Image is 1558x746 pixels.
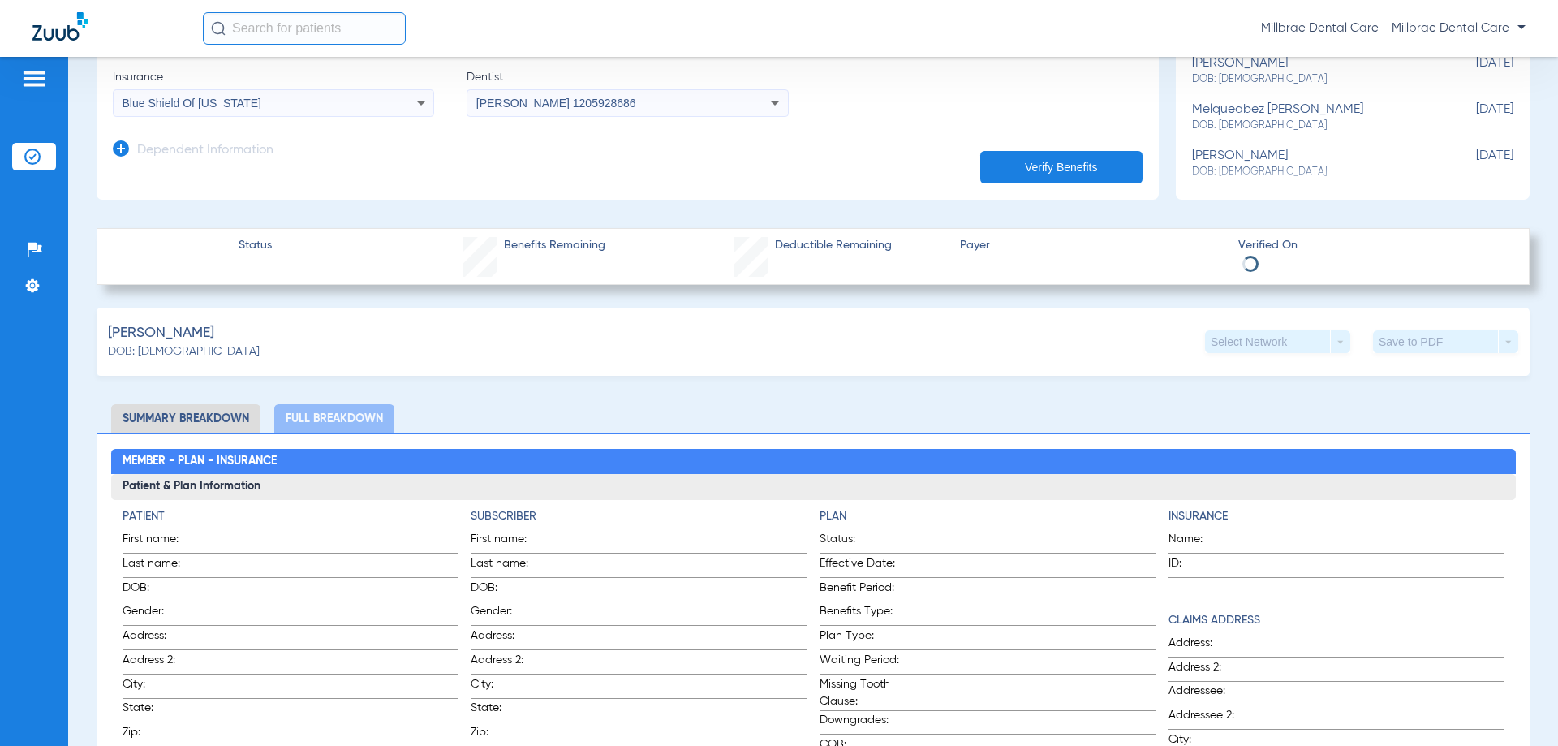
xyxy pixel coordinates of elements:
span: DOB: [DEMOGRAPHIC_DATA] [108,343,260,360]
span: DOB: [DEMOGRAPHIC_DATA] [1192,165,1432,179]
span: ID: [1168,555,1214,577]
span: Effective Date: [820,555,899,577]
span: First name: [471,531,550,553]
span: Address: [1168,635,1248,657]
span: DOB: [123,580,202,602]
span: First name: [123,531,202,553]
span: Benefits Remaining [504,237,605,254]
span: Address: [123,627,202,649]
span: Zip: [123,724,202,746]
span: Insurance [113,69,434,85]
h4: Patient [123,508,458,525]
div: melqueabez [PERSON_NAME] [1192,102,1432,132]
h4: Subscriber [471,508,807,525]
span: Address 2: [1168,659,1248,681]
span: [PERSON_NAME] [108,323,214,343]
h2: Member - Plan - Insurance [111,449,1516,475]
span: Verified On [1238,237,1503,254]
span: Waiting Period: [820,652,899,674]
span: Address 2: [471,652,550,674]
span: State: [123,700,202,722]
h3: Dependent Information [137,143,273,159]
h4: Plan [820,508,1156,525]
span: [PERSON_NAME] 1205928686 [476,97,636,110]
li: Summary Breakdown [111,404,260,433]
span: Benefit Period: [820,580,899,602]
span: Plan Type: [820,627,899,649]
img: Search Icon [211,21,226,36]
div: [PERSON_NAME] [1192,149,1432,179]
span: Addressee: [1168,683,1248,705]
span: Zip: [471,724,550,746]
span: City: [471,676,550,698]
button: Verify Benefits [980,151,1143,183]
span: Last name: [471,555,550,577]
h4: Insurance [1168,508,1504,525]
iframe: Chat Widget [1477,668,1558,746]
span: State: [471,700,550,722]
span: Dentist [467,69,788,85]
div: [PERSON_NAME] [1192,56,1432,86]
span: DOB: [DEMOGRAPHIC_DATA] [1192,72,1432,87]
span: Millbrae Dental Care - Millbrae Dental Care [1261,20,1526,37]
span: Missing Tooth Clause: [820,676,899,710]
span: Status [239,237,272,254]
h3: Patient & Plan Information [111,474,1516,500]
span: Gender: [471,603,550,625]
li: Full Breakdown [274,404,394,433]
span: Addressee 2: [1168,707,1248,729]
input: Search for patients [203,12,406,45]
span: Name: [1168,531,1214,553]
span: [DATE] [1432,149,1513,179]
h4: Claims Address [1168,612,1504,629]
span: Downgrades: [820,712,899,734]
span: Deductible Remaining [775,237,892,254]
span: Payer [960,237,1224,254]
span: Status: [820,531,899,553]
img: Zuub Logo [32,12,88,41]
span: Address 2: [123,652,202,674]
span: Address: [471,627,550,649]
span: Last name: [123,555,202,577]
span: DOB: [DEMOGRAPHIC_DATA] [1192,119,1432,133]
span: Gender: [123,603,202,625]
span: [DATE] [1432,102,1513,132]
span: [DATE] [1432,56,1513,86]
span: City: [123,676,202,698]
span: DOB: [471,580,550,602]
img: hamburger-icon [21,69,47,88]
span: Blue Shield Of [US_STATE] [123,97,261,110]
span: Benefits Type: [820,603,899,625]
